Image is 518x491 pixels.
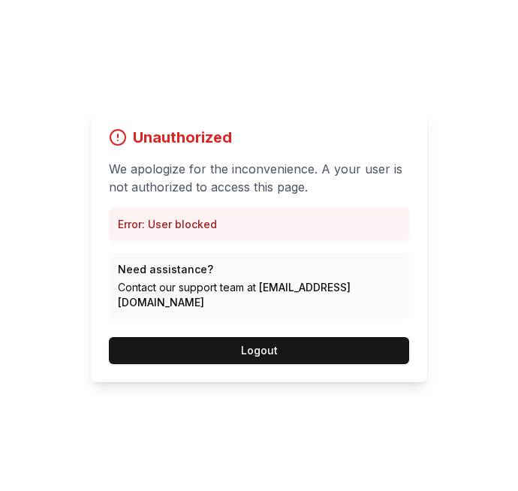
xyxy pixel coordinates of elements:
[109,160,409,196] p: We apologize for the inconvenience. A your user is not authorized to access this page.
[109,337,409,364] button: Logout
[133,127,232,148] h1: Unauthorized
[118,262,400,277] p: Need assistance?
[118,217,400,232] p: Error: User blocked
[118,280,400,310] p: Contact our support team at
